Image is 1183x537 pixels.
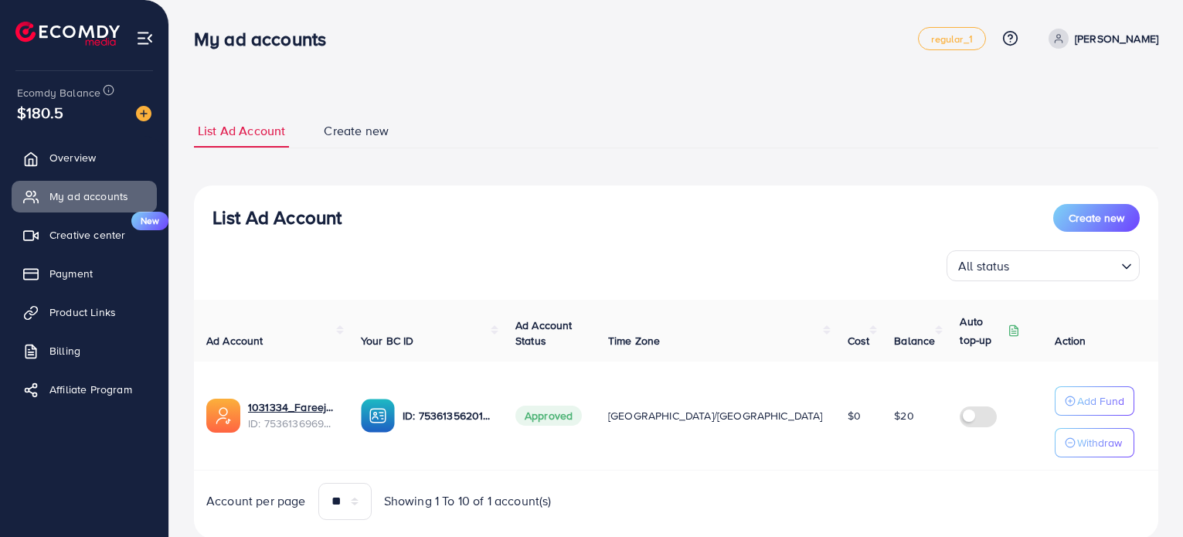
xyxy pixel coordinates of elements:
[15,22,120,46] img: logo
[894,333,935,348] span: Balance
[248,399,336,431] div: <span class='underline'>1031334_Fareejewels_1754643759783</span></br>7536136969896263688
[49,227,125,243] span: Creative center
[12,258,157,289] a: Payment
[894,408,913,423] span: $20
[49,266,93,281] span: Payment
[608,408,823,423] span: [GEOGRAPHIC_DATA]/[GEOGRAPHIC_DATA]
[848,408,861,423] span: $0
[361,333,414,348] span: Your BC ID
[848,333,870,348] span: Cost
[1069,210,1124,226] span: Create new
[136,106,151,121] img: image
[49,304,116,320] span: Product Links
[198,122,285,140] span: List Ad Account
[1077,433,1122,452] p: Withdraw
[49,382,132,397] span: Affiliate Program
[17,85,100,100] span: Ecomdy Balance
[212,206,342,229] h3: List Ad Account
[12,219,157,250] a: Creative centerNew
[49,189,128,204] span: My ad accounts
[324,122,389,140] span: Create new
[1053,204,1140,232] button: Create new
[384,492,552,510] span: Showing 1 To 10 of 1 account(s)
[1055,333,1086,348] span: Action
[361,399,395,433] img: ic-ba-acc.ded83a64.svg
[12,181,157,212] a: My ad accounts
[136,29,154,47] img: menu
[955,255,1013,277] span: All status
[206,333,263,348] span: Ad Account
[248,399,336,415] a: 1031334_Fareejewels_1754643759783
[403,406,491,425] p: ID: 7536135620151410689
[1015,252,1115,277] input: Search for option
[960,312,1005,349] p: Auto top-up
[12,335,157,366] a: Billing
[49,343,80,359] span: Billing
[918,27,985,50] a: regular_1
[131,212,168,230] span: New
[1042,29,1158,49] a: [PERSON_NAME]
[1117,467,1171,525] iframe: Chat
[17,101,63,124] span: $180.5
[1075,29,1158,48] p: [PERSON_NAME]
[515,318,573,348] span: Ad Account Status
[49,150,96,165] span: Overview
[608,333,660,348] span: Time Zone
[12,142,157,173] a: Overview
[248,416,336,431] span: ID: 7536136969896263688
[947,250,1140,281] div: Search for option
[194,28,338,50] h3: My ad accounts
[1077,392,1124,410] p: Add Fund
[1055,428,1134,457] button: Withdraw
[206,492,306,510] span: Account per page
[931,34,972,44] span: regular_1
[1055,386,1134,416] button: Add Fund
[206,399,240,433] img: ic-ads-acc.e4c84228.svg
[12,297,157,328] a: Product Links
[515,406,582,426] span: Approved
[12,374,157,405] a: Affiliate Program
